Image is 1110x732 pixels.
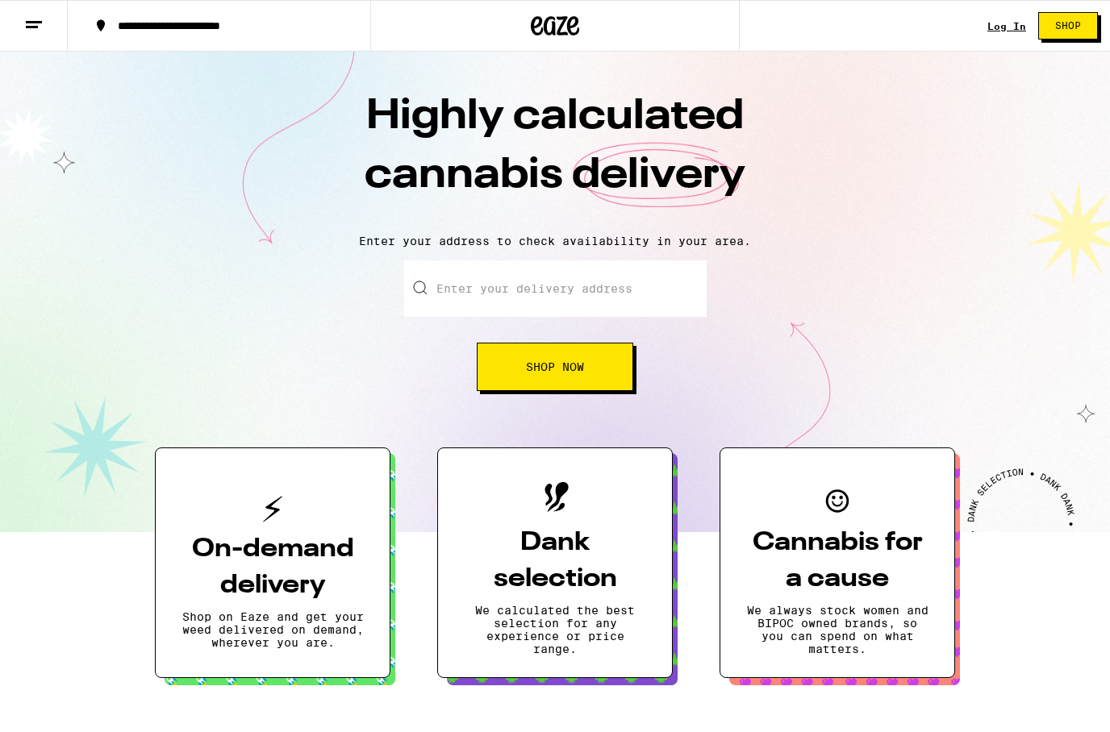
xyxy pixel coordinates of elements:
[404,260,707,317] input: Enter your delivery address
[1038,12,1098,40] button: Shop
[746,525,928,597] h3: Cannabis for a cause
[16,235,1094,247] p: Enter your address to check availability in your area.
[182,531,364,604] h3: On-demand delivery
[987,21,1026,31] a: Log In
[182,610,364,649] p: Shop on Eaze and get your weed delivered on demand, wherever you are.
[155,447,390,678] button: On-demand deliveryShop on Eaze and get your weed delivered on demand, wherever you are.
[746,604,928,655] p: We always stock women and BIPOC owned brands, so you can spend on what matters.
[437,447,673,678] button: Dank selectionWe calculated the best selection for any experience or price range.
[1026,12,1110,40] a: Shop
[273,88,837,222] h1: Highly calculated cannabis delivery
[477,343,633,391] button: Shop Now
[464,525,646,597] h3: Dank selection
[1055,21,1081,31] span: Shop
[526,361,584,372] span: Shop Now
[720,447,955,678] button: Cannabis for a causeWe always stock women and BIPOC owned brands, so you can spend on what matters.
[464,604,646,655] p: We calculated the best selection for any experience or price range.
